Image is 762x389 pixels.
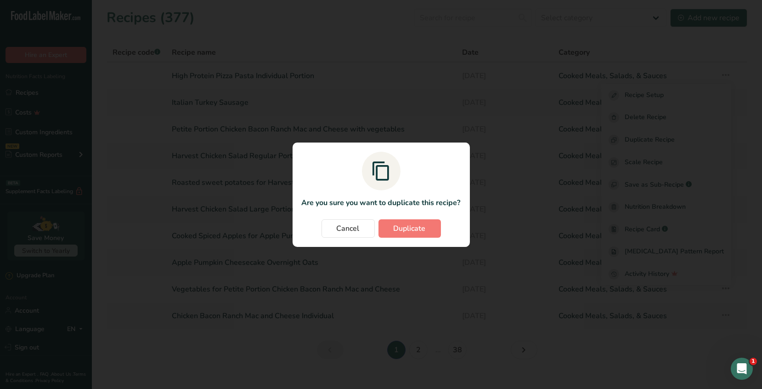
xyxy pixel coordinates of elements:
[322,219,375,238] button: Cancel
[731,358,753,380] iframe: Intercom live chat
[750,358,757,365] span: 1
[394,223,426,234] span: Duplicate
[302,197,461,208] p: Are you sure you want to duplicate this recipe?
[378,219,441,238] button: Duplicate
[337,223,360,234] span: Cancel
